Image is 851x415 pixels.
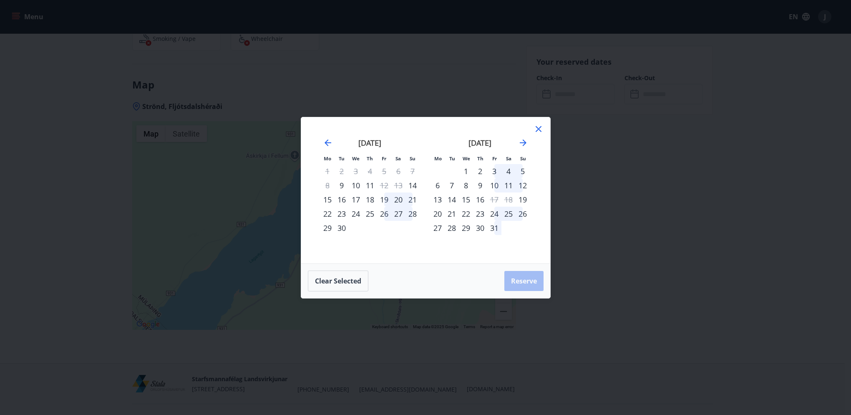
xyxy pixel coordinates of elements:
[516,164,530,178] div: 5
[405,192,420,207] td: Sunday, September 21, 2025
[320,164,335,178] td: Not available. Monday, September 1, 2025
[501,192,516,207] td: Not available. Saturday, October 18, 2025
[516,192,530,207] div: Only check in available
[516,164,530,178] td: Sunday, October 5, 2025
[459,221,473,235] div: 29
[377,207,391,221] td: Friday, September 26, 2025
[516,178,530,192] div: 12
[487,221,501,235] div: 31
[320,221,335,235] div: 29
[487,192,501,207] div: Only check out available
[501,207,516,221] div: 25
[487,178,501,192] td: Friday, October 10, 2025
[405,207,420,221] div: 28
[459,221,473,235] td: Wednesday, October 29, 2025
[335,221,349,235] div: 30
[445,178,459,192] div: 7
[459,207,473,221] div: 22
[473,192,487,207] td: Thursday, October 16, 2025
[405,164,420,178] td: Not available. Sunday, September 7, 2025
[349,192,363,207] div: 17
[516,192,530,207] td: Sunday, October 19, 2025
[487,178,501,192] div: 10
[363,178,377,192] div: 11
[431,178,445,192] td: Monday, October 6, 2025
[405,178,420,192] td: Sunday, September 14, 2025
[487,207,501,221] div: 24
[377,192,391,207] div: 19
[391,164,405,178] td: Not available. Saturday, September 6, 2025
[363,192,377,207] td: Thursday, September 18, 2025
[391,192,405,207] td: Saturday, September 20, 2025
[516,178,530,192] td: Sunday, October 12, 2025
[335,207,349,221] td: Tuesday, September 23, 2025
[459,192,473,207] div: 15
[335,178,349,192] td: Tuesday, September 9, 2025
[487,164,501,178] div: 3
[349,207,363,221] div: 24
[391,207,405,221] div: 27
[363,207,377,221] div: 25
[363,164,377,178] td: Not available. Thursday, September 4, 2025
[320,192,335,207] div: 15
[405,178,420,192] div: Only check in available
[459,207,473,221] td: Wednesday, October 22, 2025
[367,155,373,162] small: Th
[377,178,391,192] td: Not available. Friday, September 12, 2025
[501,178,516,192] div: 11
[363,207,377,221] td: Thursday, September 25, 2025
[324,155,331,162] small: Mo
[492,155,497,162] small: Fr
[377,178,391,192] div: Only check out available
[391,207,405,221] td: Saturday, September 27, 2025
[434,155,442,162] small: Mo
[506,155,511,162] small: Sa
[516,207,530,221] td: Sunday, October 26, 2025
[473,207,487,221] div: 23
[320,192,335,207] td: Monday, September 15, 2025
[431,221,445,235] div: 27
[518,138,528,148] div: Move forward to switch to the next month.
[323,138,333,148] div: Move backward to switch to the previous month.
[445,192,459,207] div: 14
[487,221,501,235] td: Friday, October 31, 2025
[335,164,349,178] td: Not available. Tuesday, September 2, 2025
[487,207,501,221] td: Friday, October 24, 2025
[445,207,459,221] td: Tuesday, October 21, 2025
[445,178,459,192] td: Tuesday, October 7, 2025
[377,192,391,207] td: Friday, September 19, 2025
[520,155,526,162] small: Su
[335,221,349,235] td: Tuesday, September 30, 2025
[459,178,473,192] td: Wednesday, October 8, 2025
[377,207,391,221] div: 26
[473,207,487,221] td: Thursday, October 23, 2025
[431,192,445,207] div: 13
[405,192,420,207] div: 21
[501,178,516,192] td: Saturday, October 11, 2025
[339,155,345,162] small: Tu
[363,178,377,192] td: Thursday, September 11, 2025
[473,221,487,235] div: 30
[463,155,470,162] small: We
[335,192,349,207] div: 16
[405,207,420,221] td: Sunday, September 28, 2025
[395,155,401,162] small: Sa
[349,207,363,221] td: Wednesday, September 24, 2025
[473,221,487,235] td: Thursday, October 30, 2025
[459,178,473,192] div: 8
[320,207,335,221] td: Monday, September 22, 2025
[363,192,377,207] div: 18
[473,178,487,192] td: Thursday, October 9, 2025
[349,164,363,178] td: Not available. Wednesday, September 3, 2025
[473,178,487,192] div: 9
[431,207,445,221] td: Monday, October 20, 2025
[349,178,363,192] td: Wednesday, September 10, 2025
[431,221,445,235] td: Monday, October 27, 2025
[382,155,386,162] small: Fr
[410,155,415,162] small: Su
[311,127,540,253] div: Calendar
[487,192,501,207] td: Not available. Friday, October 17, 2025
[391,192,405,207] div: 20
[459,164,473,178] td: Wednesday, October 1, 2025
[377,164,391,178] td: Not available. Friday, September 5, 2025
